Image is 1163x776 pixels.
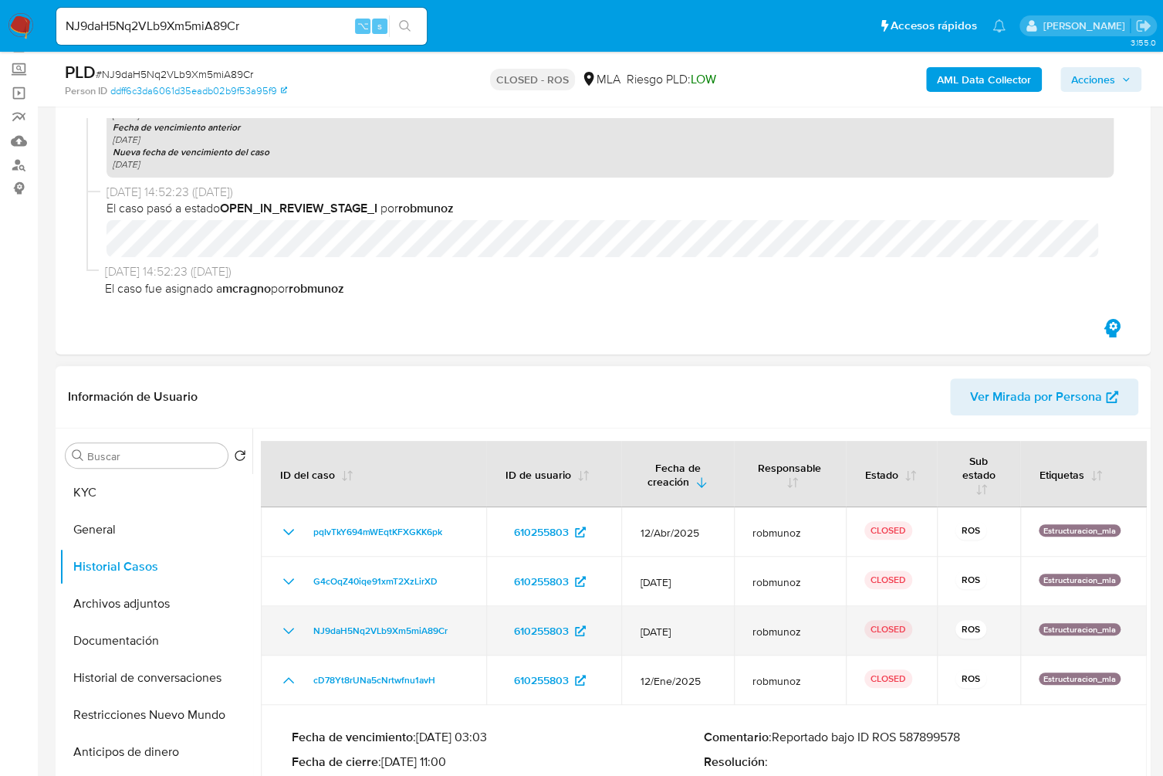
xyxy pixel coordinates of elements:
[1071,67,1115,92] span: Acciones
[110,84,287,98] a: ddff6c3da6061d35eadb02b9f53a95f9
[59,659,252,696] button: Historial de conversaciones
[113,133,140,146] i: [DATE]
[96,66,253,82] span: # NJ9daH5Nq2VLb9Xm5miA89Cr
[59,511,252,548] button: General
[490,69,575,90] p: CLOSED - ROS
[113,145,269,159] b: Nueva fecha de vencimiento del caso
[1130,36,1155,49] span: 3.155.0
[377,19,382,33] span: s
[59,474,252,511] button: KYC
[106,200,1114,217] span: El caso pasó a estado por
[1135,18,1151,34] a: Salir
[970,378,1102,415] span: Ver Mirada por Persona
[72,449,84,462] button: Buscar
[992,19,1006,32] a: Notificaciones
[59,696,252,734] button: Restricciones Nuevo Mundo
[950,378,1138,415] button: Ver Mirada por Persona
[1043,19,1130,33] p: jessica.fukman@mercadolibre.com
[891,18,977,34] span: Accesos rápidos
[56,16,427,36] input: Buscar usuario o caso...
[113,158,140,171] i: [DATE]
[65,84,107,98] b: Person ID
[220,199,377,217] b: OPEN_IN_REVIEW_STAGE_I
[68,389,198,405] h1: Información de Usuario
[398,199,454,217] b: robmunoz
[581,71,620,88] div: MLA
[113,120,240,134] b: Fecha de vencimiento anterior
[357,19,368,33] span: ⌥
[59,585,252,622] button: Archivos adjuntos
[937,67,1031,92] b: AML Data Collector
[106,184,1114,201] span: [DATE] 14:52:23 ([DATE])
[105,280,1114,297] span: El caso fue asignado a por
[691,70,716,88] span: LOW
[87,449,221,463] input: Buscar
[926,67,1042,92] button: AML Data Collector
[222,280,271,297] b: mcragno
[65,59,96,84] b: PLD
[389,15,421,37] button: search-icon
[59,548,252,585] button: Historial Casos
[234,449,246,466] button: Volver al orden por defecto
[105,263,1114,280] span: [DATE] 14:52:23 ([DATE])
[627,71,716,88] span: Riesgo PLD:
[289,280,344,297] b: robmunoz
[1060,67,1141,92] button: Acciones
[59,622,252,659] button: Documentación
[59,734,252,771] button: Anticipos de dinero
